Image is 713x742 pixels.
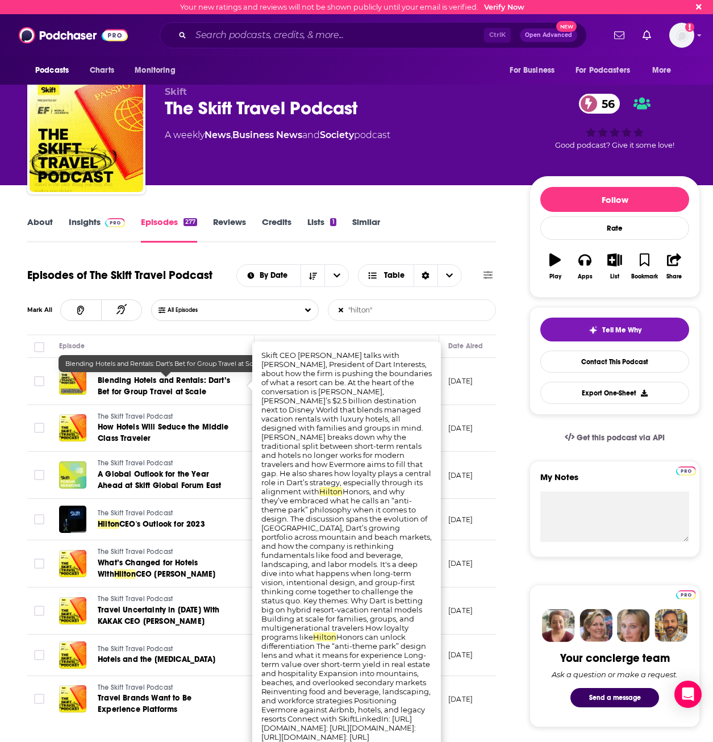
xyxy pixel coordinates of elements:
span: Hilton [114,569,136,579]
div: 1 [330,218,336,226]
img: tell me why sparkle [589,326,598,335]
a: Show notifications dropdown [610,26,629,45]
img: Podchaser Pro [676,466,696,476]
a: How Hotels Will Seduce the Middle Class Traveler [98,422,234,444]
img: Podchaser - Follow, Share and Rate Podcasts [19,24,128,46]
div: 56Good podcast? Give it some love! [529,86,700,157]
span: The Skift Travel Podcast [98,509,173,517]
button: open menu [502,60,569,81]
div: Mark All [27,307,60,313]
span: The Skift Travel Podcast [98,459,173,467]
span: Blending Hotels and Rentals: Dart’s Bet for Group Travel at Scale [98,376,230,397]
button: Follow [540,187,689,212]
div: Bookmark [631,273,658,280]
a: Reviews [213,216,246,243]
a: Travel Uncertainty in [DATE] With KAKAK CEO [PERSON_NAME] [98,605,234,627]
span: Toggle select row [34,694,44,704]
p: [DATE] [448,423,473,433]
span: The Skift Travel Podcast [98,645,173,653]
span: A Global Outlook for the Year Ahead at Skift Global Forum East [98,469,221,490]
span: Podcasts [35,62,69,78]
span: CEO's Outlook for 2023 [119,519,205,529]
button: Bookmark [629,246,659,287]
span: 56 [590,94,620,114]
button: Export One-Sheet [540,382,689,404]
span: Blending Hotels and Rentals: Dart’s Bet for Group Travel at Scale [65,360,262,368]
div: Sort Direction [414,265,437,286]
button: Choose List Listened [151,299,318,321]
a: Pro website [676,589,696,599]
span: Tell Me Why [602,326,641,335]
span: Toggle select row [34,650,44,660]
img: Jon Profile [654,609,687,642]
button: open menu [127,60,190,81]
button: open menu [237,272,301,280]
img: Podchaser Pro [676,590,696,599]
button: Sort Direction [301,265,324,286]
input: Search podcasts, credits, & more... [191,26,484,44]
span: The Skift Travel Podcast [98,365,173,373]
div: Apps [578,273,593,280]
button: Send a message [570,688,659,707]
button: Apps [570,246,599,287]
span: CEO [PERSON_NAME] [136,569,216,579]
img: Barbara Profile [579,609,612,642]
p: [DATE] [448,558,473,568]
button: Play [540,246,570,287]
a: A Global Outlook for the Year Ahead at Skift Global Forum East [98,469,234,491]
span: Toggle select row [34,470,44,480]
button: List [600,246,629,287]
span: Toggle select row [34,558,44,569]
a: About [27,216,53,243]
span: Good podcast? Give it some love! [555,141,674,149]
a: Travel Brands Want to Be Experience Platforms [98,693,234,715]
button: Choose View [358,264,462,287]
div: Share [666,273,682,280]
button: Share [660,246,689,287]
a: Credits [262,216,291,243]
span: Travel Brands Want to Be Experience Platforms [98,693,191,714]
div: Rate [540,216,689,240]
img: Sydney Profile [542,609,575,642]
div: Description [264,339,300,353]
span: How Hotels Will Seduce the Middle Class Traveler [98,422,229,443]
span: More [652,62,672,78]
span: The Skift Travel Podcast [98,412,173,420]
div: Episode [59,339,85,353]
span: All Episodes [168,307,220,314]
a: Get this podcast via API [556,424,674,452]
span: Charts [90,62,114,78]
span: Travel Uncertainty in [DATE] With KAKAK CEO [PERSON_NAME] [98,605,220,626]
a: Verify Now [484,3,524,11]
a: The Skift Travel Podcast [98,508,233,519]
span: , [231,130,232,140]
span: Hotels and the [MEDICAL_DATA] [98,655,215,664]
a: The Skift Travel Podcast [98,594,234,605]
a: The Skift Travel Podcast [98,547,234,557]
p: [DATE] [448,515,473,524]
span: For Podcasters [576,62,630,78]
span: New [556,21,577,32]
p: [DATE] [448,376,473,386]
h2: Choose List sort [236,264,349,287]
a: The Skift Travel Podcast [30,78,143,192]
a: News [205,130,231,140]
span: Skift [165,86,187,97]
span: For Business [510,62,554,78]
div: Your concierge team [560,651,670,665]
p: [DATE] [448,470,473,480]
span: What’s Changed for Hotels With [98,558,198,579]
span: Open Advanced [525,32,572,38]
img: Podchaser Pro [105,218,125,227]
button: open menu [644,60,686,81]
a: Blending Hotels and Rentals: Dart’s Bet for Group Travel at Scale [98,375,234,398]
a: Show notifications dropdown [638,26,656,45]
a: The Skift Travel Podcast [98,644,233,655]
a: Episodes277 [141,216,197,243]
h1: Episodes of The Skift Travel Podcast [27,268,212,282]
div: Ask a question or make a request. [552,670,678,679]
span: Toggle select row [34,376,44,386]
a: The Skift Travel Podcast [98,683,234,693]
span: Toggle select row [34,606,44,616]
